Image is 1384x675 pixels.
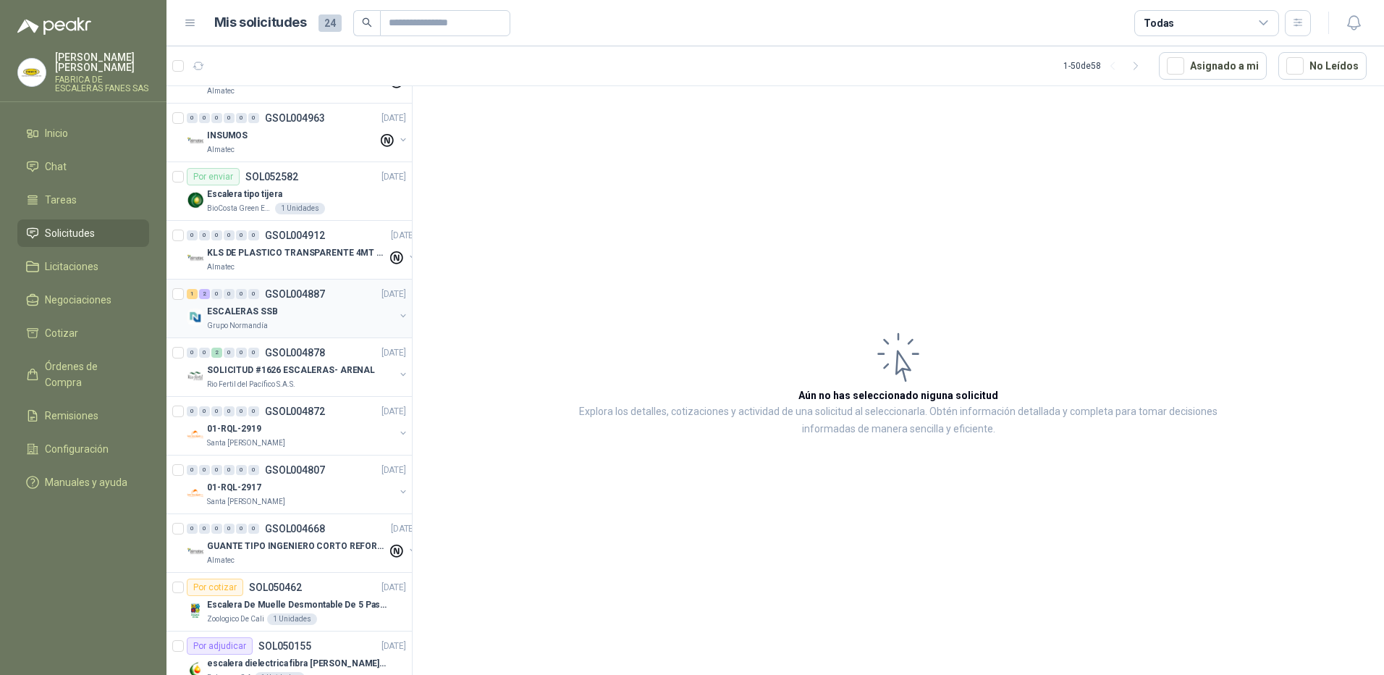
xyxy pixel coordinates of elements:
div: 0 [199,113,210,123]
p: GSOL004668 [265,524,325,534]
span: Remisiones [45,408,98,424]
p: 01-RQL-2919 [207,422,261,436]
div: Por enviar [187,168,240,185]
h1: Mis solicitudes [214,12,307,33]
div: 0 [187,465,198,475]
a: Solicitudes [17,219,149,247]
img: Company Logo [187,191,204,209]
p: GSOL004963 [265,113,325,123]
div: 0 [187,113,198,123]
div: Por cotizar [187,579,243,596]
div: 0 [224,348,235,358]
p: [DATE] [381,112,406,125]
a: 0 0 0 0 0 0 GSOL004912[DATE] Company LogoKLS DE PLASTICO TRANSPARENTE 4MT CAL 4 Y CINTA TRAAlmatec [187,227,418,273]
a: Configuración [17,435,149,463]
p: [PERSON_NAME] [PERSON_NAME] [55,52,149,72]
h3: Aún no has seleccionado niguna solicitud [798,387,998,403]
img: Company Logo [18,59,46,86]
div: 1 [187,289,198,299]
span: Configuración [45,441,109,457]
p: GSOL004807 [265,465,325,475]
p: SOLICITUD #1626 ESCALERAS- ARENAL [207,364,375,377]
p: [DATE] [381,346,406,360]
div: 0 [248,113,259,123]
p: 01-RQL-2917 [207,481,261,495]
button: Asignado a mi [1159,52,1267,80]
p: Escalera De Muelle Desmontable De 5 Pasos, Capacida... [207,598,387,612]
span: 24 [318,14,342,32]
div: 0 [224,113,235,123]
img: Company Logo [187,250,204,267]
p: Almatec [207,555,235,566]
div: 0 [224,230,235,240]
p: ESCALERAS SSB [207,305,277,319]
img: Company Logo [187,485,204,502]
div: 0 [248,465,259,475]
span: Negociaciones [45,292,111,308]
p: GSOL004878 [265,348,325,358]
div: 0 [224,465,235,475]
div: 0 [248,406,259,416]
div: 0 [211,113,222,123]
a: Chat [17,153,149,180]
span: Órdenes de Compra [45,359,135,390]
div: 0 [248,230,259,240]
div: 0 [199,406,210,416]
div: 0 [236,113,247,123]
div: 0 [236,465,247,475]
a: Por enviarSOL052582[DATE] Company LogoEscalera tipo tijeraBioCosta Green Energy S.A.S1 Unidades [166,162,412,221]
div: 0 [187,348,198,358]
p: GSOL004912 [265,230,325,240]
span: Inicio [45,125,68,141]
p: Grupo Normandía [207,320,268,332]
p: SOL050462 [249,582,302,592]
div: Por adjudicar [187,637,253,655]
div: 1 - 50 de 58 [1063,54,1147,77]
p: Explora los detalles, cotizaciones y actividad de una solicitud al seleccionarla. Obtén informaci... [557,403,1239,438]
div: 0 [224,289,235,299]
div: 0 [236,289,247,299]
div: 0 [248,524,259,534]
div: 0 [211,230,222,240]
div: 0 [211,524,222,534]
a: Manuales y ayuda [17,469,149,496]
div: 0 [224,406,235,416]
button: No Leídos [1278,52,1367,80]
a: Inicio [17,120,149,147]
div: 0 [199,230,210,240]
a: 0 0 0 0 0 0 GSOL004668[DATE] Company LogoGUANTE TIPO INGENIERO CORTO REFORZADOAlmatec [187,520,418,566]
div: 1 Unidades [267,613,317,625]
p: Almatec [207,85,235,97]
p: GSOL004872 [265,406,325,416]
p: [DATE] [381,581,406,595]
div: 2 [199,289,210,299]
p: INSUMOS [207,129,248,143]
img: Logo peakr [17,17,91,35]
div: 1 Unidades [275,203,325,214]
p: escalera dielectrica fibra [PERSON_NAME] extensible triple [207,657,387,671]
div: 0 [236,230,247,240]
img: Company Logo [187,426,204,443]
div: 0 [199,524,210,534]
a: 0 0 0 0 0 0 GSOL004872[DATE] Company Logo01-RQL-2919Santa [PERSON_NAME] [187,403,409,449]
a: 0 0 0 0 0 0 GSOL004963[DATE] Company LogoINSUMOSAlmatec [187,109,409,156]
p: BioCosta Green Energy S.A.S [207,203,272,214]
span: search [362,17,372,28]
span: Solicitudes [45,225,95,241]
a: 0 0 0 0 0 0 GSOL004807[DATE] Company Logo01-RQL-2917Santa [PERSON_NAME] [187,461,409,508]
span: Tareas [45,192,77,208]
a: 1 2 0 0 0 0 GSOL004887[DATE] Company LogoESCALERAS SSBGrupo Normandía [187,285,409,332]
div: 0 [211,406,222,416]
span: Licitaciones [45,259,98,274]
div: 0 [236,406,247,416]
a: Remisiones [17,402,149,429]
span: Chat [45,159,67,175]
a: 0 0 2 0 0 0 GSOL004878[DATE] Company LogoSOLICITUD #1626 ESCALERAS- ARENALRio Fertil del Pacífico... [187,344,409,390]
p: [DATE] [381,288,406,301]
a: Órdenes de Compra [17,353,149,396]
div: 0 [211,289,222,299]
img: Company Logo [187,602,204,619]
div: 0 [199,348,210,358]
div: 0 [248,289,259,299]
p: SOL050155 [258,641,311,651]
